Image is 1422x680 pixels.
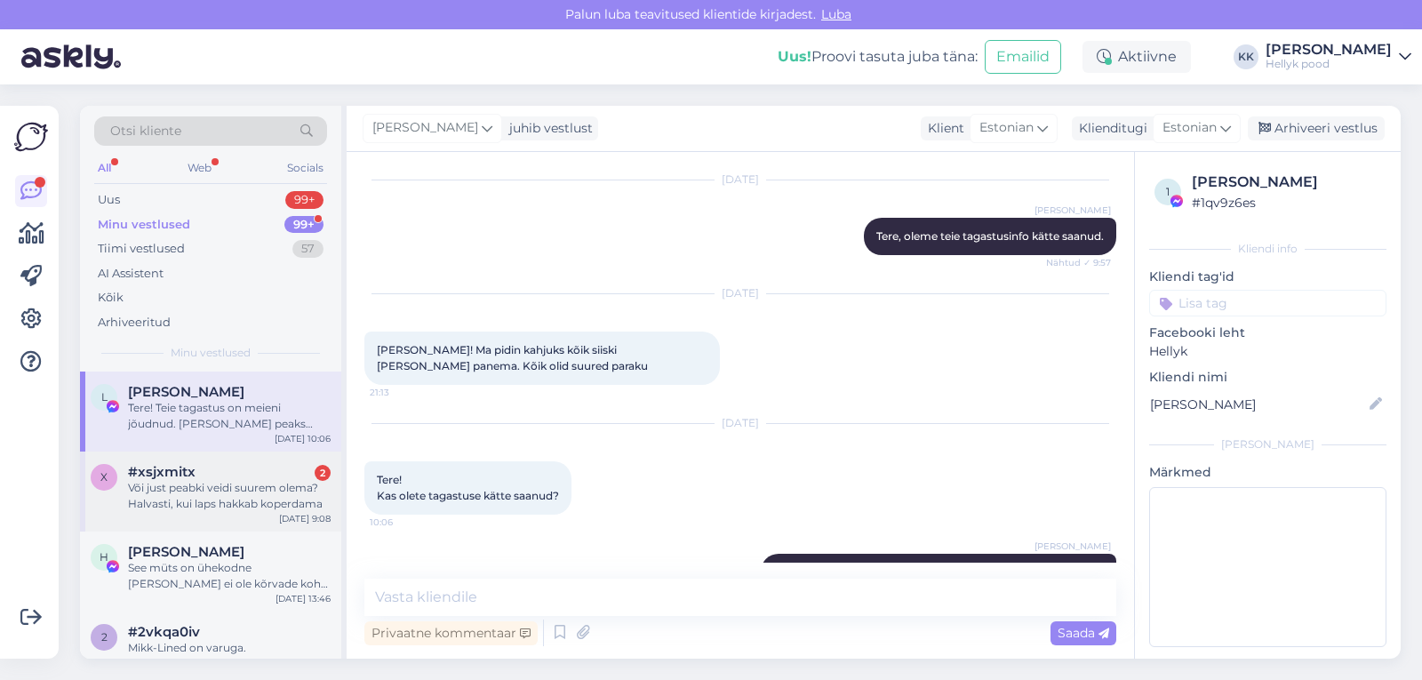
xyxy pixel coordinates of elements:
[1149,324,1386,342] p: Facebooki leht
[275,432,331,445] div: [DATE] 10:06
[778,48,811,65] b: Uus!
[1035,204,1111,217] span: [PERSON_NAME]
[98,265,164,283] div: AI Assistent
[1149,436,1386,452] div: [PERSON_NAME]
[276,656,331,669] div: [DATE] 13:38
[921,119,964,138] div: Klient
[1149,290,1386,316] input: Lisa tag
[285,191,324,209] div: 99+
[292,240,324,258] div: 57
[364,285,1116,301] div: [DATE]
[101,630,108,644] span: 2
[315,465,331,481] div: 2
[128,624,200,640] span: #2vkqa0iv
[14,120,48,154] img: Askly Logo
[100,550,108,564] span: H
[184,156,215,180] div: Web
[128,544,244,560] span: Helerin Mõttus
[816,6,857,22] span: Luba
[370,516,436,529] span: 10:06
[110,122,181,140] span: Otsi kliente
[1149,342,1386,361] p: Hellyk
[94,156,115,180] div: All
[279,512,331,525] div: [DATE] 9:08
[128,560,331,592] div: See müts on ühekodne [PERSON_NAME] ei ole kõrvade kohal tuule kaitset. Esimeste sügisilmade puhul...
[284,216,324,234] div: 99+
[1150,395,1366,414] input: Lisa nimi
[377,473,559,502] span: Tere! Kas olete tagastuse kätte saanud?
[128,400,331,432] div: Tere! Teie tagastus on meieni jõudnud. [PERSON_NAME] peaks tulema ka tagasikanne.
[1149,268,1386,286] p: Kliendi tag'id
[1266,43,1392,57] div: [PERSON_NAME]
[1192,172,1381,193] div: [PERSON_NAME]
[1149,463,1386,482] p: Märkmed
[276,592,331,605] div: [DATE] 13:46
[1192,193,1381,212] div: # 1qv9z6es
[1166,185,1170,198] span: 1
[1072,119,1147,138] div: Klienditugi
[364,172,1116,188] div: [DATE]
[284,156,327,180] div: Socials
[370,386,436,399] span: 21:13
[377,343,648,372] span: [PERSON_NAME]! Ma pidin kahjuks kõik siiski [PERSON_NAME] panema. Kõik olid suured paraku
[1035,540,1111,553] span: [PERSON_NAME]
[128,384,244,400] span: Liis Loorents
[128,464,196,480] span: #xsjxmitx
[171,345,251,361] span: Minu vestlused
[1162,118,1217,138] span: Estonian
[876,229,1104,243] span: Tere, oleme teie tagastusinfo kätte saanud.
[1234,44,1258,69] div: KK
[98,191,120,209] div: Uus
[979,118,1034,138] span: Estonian
[128,480,331,512] div: Või just peabki veidi suurem olema? Halvasti, kui laps hakkab koperdama
[502,119,593,138] div: juhib vestlust
[1248,116,1385,140] div: Arhiveeri vestlus
[98,289,124,307] div: Kõik
[1044,256,1111,269] span: Nähtud ✓ 9:57
[364,415,1116,431] div: [DATE]
[1058,625,1109,641] span: Saada
[98,240,185,258] div: Tiimi vestlused
[778,46,978,68] div: Proovi tasuta juba täna:
[98,314,171,332] div: Arhiveeritud
[128,640,331,656] div: Mikk-Lined on varuga.
[1149,241,1386,257] div: Kliendi info
[1266,43,1411,71] a: [PERSON_NAME]Hellyk pood
[364,621,538,645] div: Privaatne kommentaar
[1149,368,1386,387] p: Kliendi nimi
[1266,57,1392,71] div: Hellyk pood
[98,216,190,234] div: Minu vestlused
[101,390,108,404] span: L
[372,118,478,138] span: [PERSON_NAME]
[985,40,1061,74] button: Emailid
[1082,41,1191,73] div: Aktiivne
[100,470,108,484] span: x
